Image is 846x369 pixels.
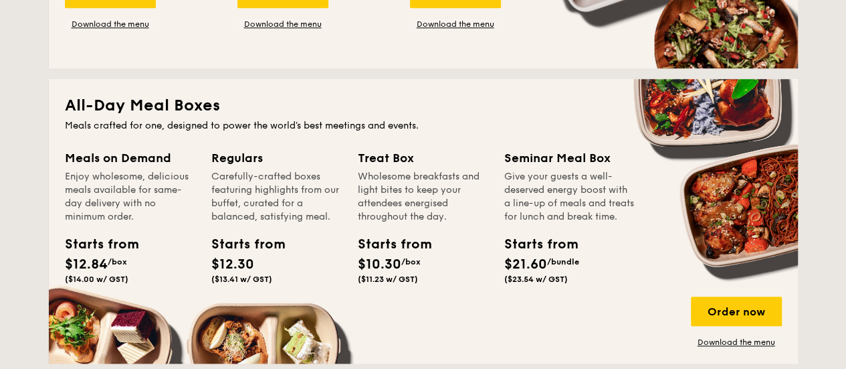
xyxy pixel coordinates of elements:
a: Download the menu [237,19,328,29]
span: /box [401,257,421,267]
div: Order now [691,297,782,326]
div: Starts from [504,234,564,254]
div: Meals on Demand [65,149,195,167]
div: Wholesome breakfasts and light bites to keep your attendees energised throughout the day. [358,170,488,224]
span: $21.60 [504,256,547,273]
span: /bundle [547,257,579,267]
div: Give your guests a well-deserved energy boost with a line-up of meals and treats for lunch and br... [504,170,635,224]
a: Download the menu [410,19,501,29]
span: /box [108,257,127,267]
div: Treat Box [358,149,488,167]
a: Download the menu [65,19,156,29]
div: Starts from [211,234,272,254]
div: Seminar Meal Box [504,149,635,167]
div: Meals crafted for one, designed to power the world's best meetings and events. [65,119,782,133]
a: Download the menu [691,337,782,348]
span: $12.84 [65,256,108,273]
span: ($23.54 w/ GST) [504,275,568,284]
span: ($14.00 w/ GST) [65,275,128,284]
h2: All-Day Meal Boxes [65,95,782,117]
span: $12.30 [211,256,254,273]
span: $10.30 [358,256,401,273]
span: ($11.23 w/ GST) [358,275,418,284]
div: Starts from [65,234,125,254]
div: Carefully-crafted boxes featuring highlights from our buffet, curated for a balanced, satisfying ... [211,170,342,224]
div: Enjoy wholesome, delicious meals available for same-day delivery with no minimum order. [65,170,195,224]
span: ($13.41 w/ GST) [211,275,272,284]
div: Starts from [358,234,418,254]
div: Regulars [211,149,342,167]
